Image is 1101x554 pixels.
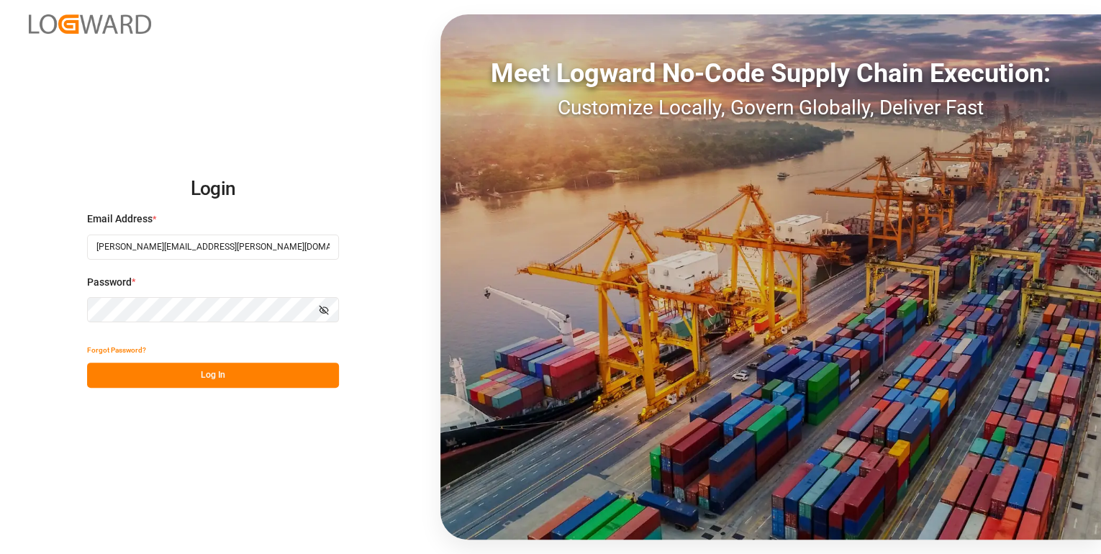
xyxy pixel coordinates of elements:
button: Log In [87,363,339,388]
input: Enter your email [87,235,339,260]
button: Forgot Password? [87,337,146,363]
div: Meet Logward No-Code Supply Chain Execution: [440,54,1101,93]
span: Password [87,275,132,290]
div: Customize Locally, Govern Globally, Deliver Fast [440,93,1101,123]
img: Logward_new_orange.png [29,14,151,34]
h2: Login [87,166,339,212]
span: Email Address [87,212,153,227]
